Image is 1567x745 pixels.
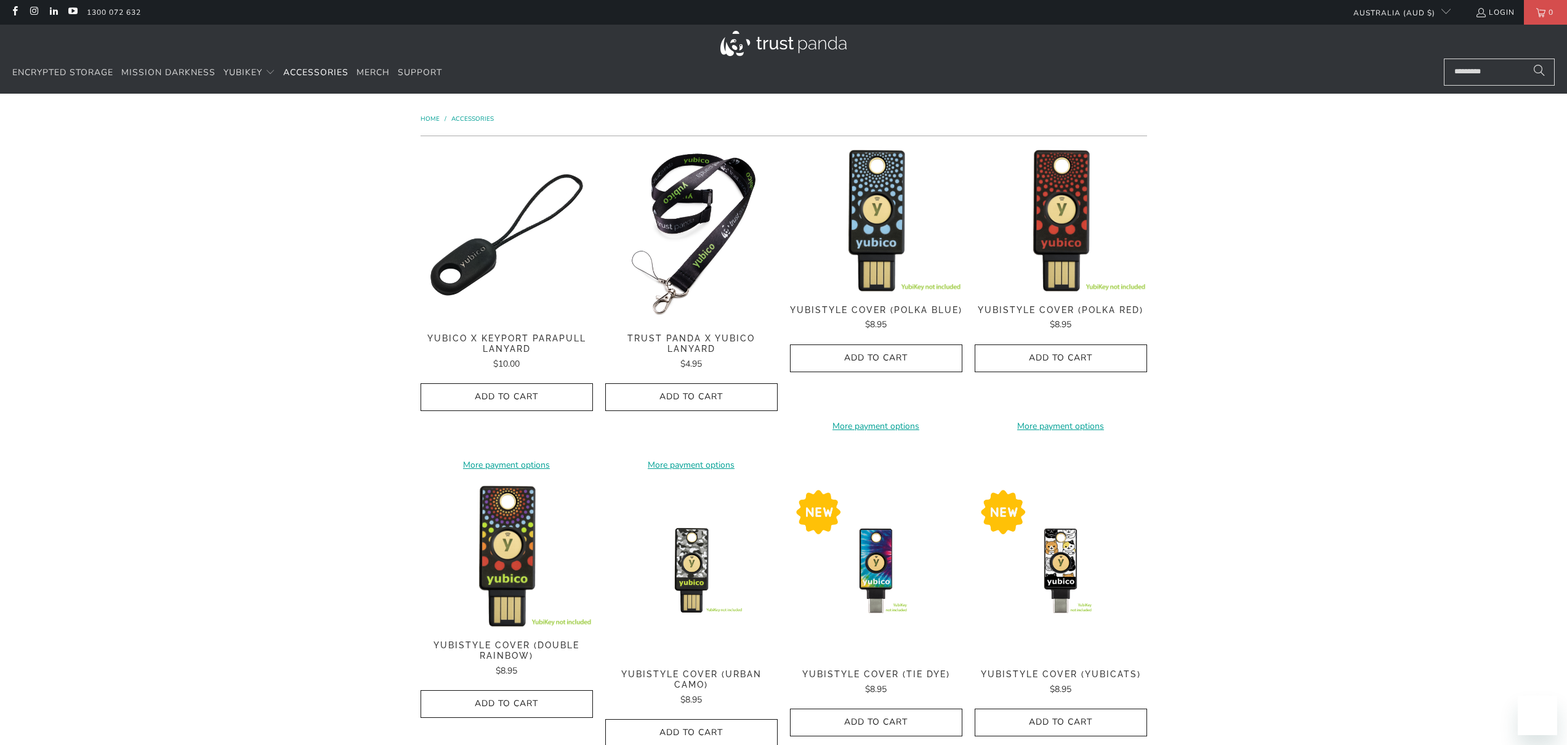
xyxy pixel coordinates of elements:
span: YubiKey [224,67,262,78]
a: YubiStyle Cover (Urban Camo) - Trust Panda YubiStyle Cover (Urban Camo) - Trust Panda [605,484,778,657]
input: Search... [1444,59,1555,86]
a: YubiStyle Cover (Urban Camo) $8.95 [605,669,778,707]
span: Add to Cart [433,699,580,709]
a: More payment options [790,420,962,433]
a: YubiStyle Cover (YubiCats) $8.95 [975,669,1147,696]
a: Trust Panda Australia on YouTube [67,7,78,17]
img: Yubico x Keyport Parapull Lanyard - Trust Panda [421,149,593,321]
summary: YubiKey [224,59,275,88]
img: YubiStyle Cover (Double Rainbow) - Trust Panda [421,484,593,628]
iframe: Button to launch messaging window [1518,696,1557,735]
span: Home [421,115,440,123]
a: Encrypted Storage [12,59,113,88]
span: $8.95 [865,319,887,330]
img: YubiStyle Cover (Polka Red) - Trust Panda [975,149,1147,292]
a: YubiStyle Cover (YubiCats) - Trust Panda YubiStyle Cover (YubiCats) - Trust Panda [975,484,1147,657]
a: Trust Panda Australia on LinkedIn [48,7,58,17]
span: YubiStyle Cover (Polka Red) [975,305,1147,316]
span: Merch [357,67,390,78]
a: YubiStyle Cover (Polka Red) $8.95 [975,305,1147,332]
a: Merch [357,59,390,88]
img: YubiStyle Cover (Urban Camo) - Trust Panda [605,484,778,657]
span: YubiStyle Cover (YubiCats) [975,669,1147,680]
button: Add to Cart [790,344,962,372]
span: YubiStyle Cover (Urban Camo) [605,669,778,690]
span: $8.95 [680,694,702,706]
span: Add to Cart [433,392,580,402]
a: YubiStyle Cover (Tie Dye) $8.95 [790,669,962,696]
a: More payment options [975,420,1147,433]
img: YubiStyle Cover (YubiCats) - Trust Panda [975,484,1147,657]
span: YubiStyle Cover (Tie Dye) [790,669,962,680]
span: YubiStyle Cover (Polka Blue) [790,305,962,316]
button: Add to Cart [605,383,778,411]
button: Add to Cart [975,709,1147,736]
button: Search [1524,59,1555,86]
span: Support [398,67,442,78]
span: Mission Darkness [121,67,216,78]
a: Accessories [283,59,348,88]
img: YubiStyle Cover (Polka Blue) - Trust Panda [790,149,962,292]
a: Support [398,59,442,88]
img: Trust Panda Yubico Lanyard - Trust Panda [605,149,778,321]
span: Add to Cart [618,392,765,402]
img: YubiStyle Cover (Tie Dye) - Trust Panda [790,484,962,657]
a: Yubico x Keyport Parapull Lanyard $10.00 [421,333,593,371]
a: Trust Panda Australia on Instagram [28,7,39,17]
a: YubiStyle Cover (Double Rainbow) $8.95 [421,640,593,678]
span: Yubico x Keyport Parapull Lanyard [421,333,593,354]
a: YubiStyle Cover (Tie Dye) - Trust Panda YubiStyle Cover (Tie Dye) - Trust Panda [790,484,962,657]
a: 1300 072 632 [87,6,141,19]
span: Add to Cart [618,728,765,738]
span: Add to Cart [988,353,1134,364]
button: Add to Cart [421,690,593,718]
span: $8.95 [496,665,517,677]
a: Mission Darkness [121,59,216,88]
span: / [445,115,446,123]
span: $10.00 [493,358,520,370]
span: Encrypted Storage [12,67,113,78]
button: Add to Cart [975,344,1147,372]
a: Trust Panda x Yubico Lanyard $4.95 [605,333,778,371]
nav: Translation missing: en.navigation.header.main_nav [12,59,442,88]
span: Trust Panda x Yubico Lanyard [605,333,778,354]
a: Trust Panda Australia on Facebook [9,7,20,17]
span: YubiStyle Cover (Double Rainbow) [421,640,593,661]
img: Trust Panda Australia [720,31,847,56]
a: Login [1475,6,1515,19]
a: Home [421,115,441,123]
a: YubiStyle Cover (Polka Blue) $8.95 [790,305,962,332]
a: More payment options [605,458,778,472]
a: Accessories [451,115,494,123]
button: Add to Cart [421,383,593,411]
span: $8.95 [1050,319,1071,330]
span: $8.95 [1050,683,1071,695]
a: Yubico x Keyport Parapull Lanyard - Trust Panda Yubico x Keyport Parapull Lanyard - Trust Panda [421,149,593,321]
button: Add to Cart [790,709,962,736]
span: Add to Cart [803,717,949,728]
span: Add to Cart [988,717,1134,728]
span: Accessories [283,67,348,78]
span: Add to Cart [803,353,949,364]
span: $8.95 [865,683,887,695]
a: More payment options [421,458,593,472]
span: $4.95 [680,358,702,370]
